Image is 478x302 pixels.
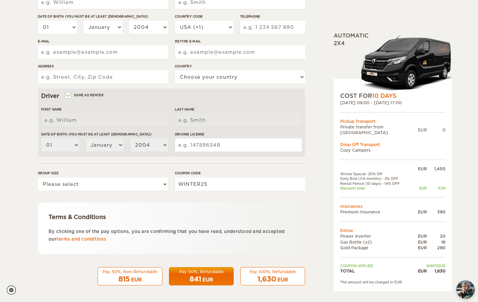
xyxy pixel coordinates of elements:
div: EUR [412,166,427,172]
div: Pay 50%, Refundable [173,269,229,274]
span: 1,630 [258,275,276,283]
td: Coupon applied [340,264,412,268]
img: Freyja at Cozy Campers [456,280,475,299]
label: Driving License [175,132,302,137]
td: Extras [340,228,445,233]
div: EUR [418,127,427,133]
a: Cookie settings [7,285,20,295]
td: WINTER25 [412,264,445,268]
button: Pay 50%, Non-Refundable 815 EUR [98,267,162,286]
div: EUR [412,245,427,251]
div: [DATE] 09:00 - [DATE] 17:00 [340,100,445,106]
td: Rental Period (10 days): -14% OFF [340,181,412,186]
div: EUR [412,186,427,190]
td: Insurances [340,203,445,209]
div: EUR [412,233,427,239]
p: By clicking one of the pay options, you are confirming that you have read, understood and accepte... [48,228,294,243]
td: TOTAL [340,268,412,274]
button: Pay 100%, Refundable 1,630 EUR [240,267,305,286]
div: Automatic 2x4 [334,32,452,92]
span: 815 [119,275,130,283]
div: EUR [202,276,213,283]
div: Terms & Conditions [48,213,294,221]
label: Country Code [175,14,233,19]
img: Stuttur-m-c-logo-2.png [360,34,452,92]
td: Winter Special -20% Off [340,172,412,176]
span: 841 [190,275,201,283]
div: EUR [131,276,142,283]
div: EUR [412,268,427,274]
div: EUR [278,276,288,283]
div: EUR [412,239,427,245]
label: E-mail [38,39,168,44]
label: Address [38,64,168,69]
a: terms and conditions [56,237,106,242]
input: e.g. Smith [175,113,302,127]
input: e.g. Street, City, Zip Code [38,70,168,84]
button: Pay 50%, Refundable 841 EUR [169,267,234,286]
input: e.g. 1 234 567 890 [240,21,305,34]
span: 10 Days [372,93,396,99]
label: Telephone [240,14,305,19]
td: Gold Package [340,245,412,251]
label: Country [175,64,305,69]
div: -536 [427,186,445,190]
div: COST FOR [340,92,445,100]
td: Gas Bottle (x2) [340,239,412,245]
div: EUR [412,209,427,215]
div: Pay 50%, Non-Refundable [102,269,158,274]
div: 390 [427,209,445,215]
td: Discount total [340,186,412,190]
button: chat-button [456,280,475,299]
div: Drop Off Transport: [340,142,445,147]
div: Pay 100%, Refundable [245,269,301,274]
div: 290 [427,245,445,251]
input: e.g. example@example.com [38,45,168,59]
input: e.g. William [41,113,168,127]
label: Same as renter [66,92,104,98]
div: 1,450 [427,166,445,172]
div: 0 [427,127,445,133]
td: Cozy Campers [340,147,445,153]
td: Private transfer from [GEOGRAPHIC_DATA] [340,124,418,135]
input: e.g. example@example.com [175,45,305,59]
input: e.g. 14789654B [175,138,302,152]
div: 16 [427,239,445,245]
label: Retype E-mail [175,39,305,44]
td: Early Bird (3-6 months): -3% OFF [340,176,412,181]
td: Power inverter [340,233,412,239]
label: First Name [41,107,168,112]
td: Premium Insurance [340,209,412,215]
div: The amount will be charged in EUR [340,280,445,284]
label: Date of birth (You must be at least [DEMOGRAPHIC_DATA]) [41,132,168,137]
input: Same as renter [66,94,70,98]
label: Date of birth (You must be at least [DEMOGRAPHIC_DATA]) [38,14,168,19]
label: Coupon code [175,171,305,176]
div: Pickup Transport: [340,118,445,124]
div: Driver [41,92,302,100]
div: 1,630 [427,268,445,274]
div: 20 [427,233,445,239]
label: Last Name [175,107,302,112]
label: Group size [38,171,168,176]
